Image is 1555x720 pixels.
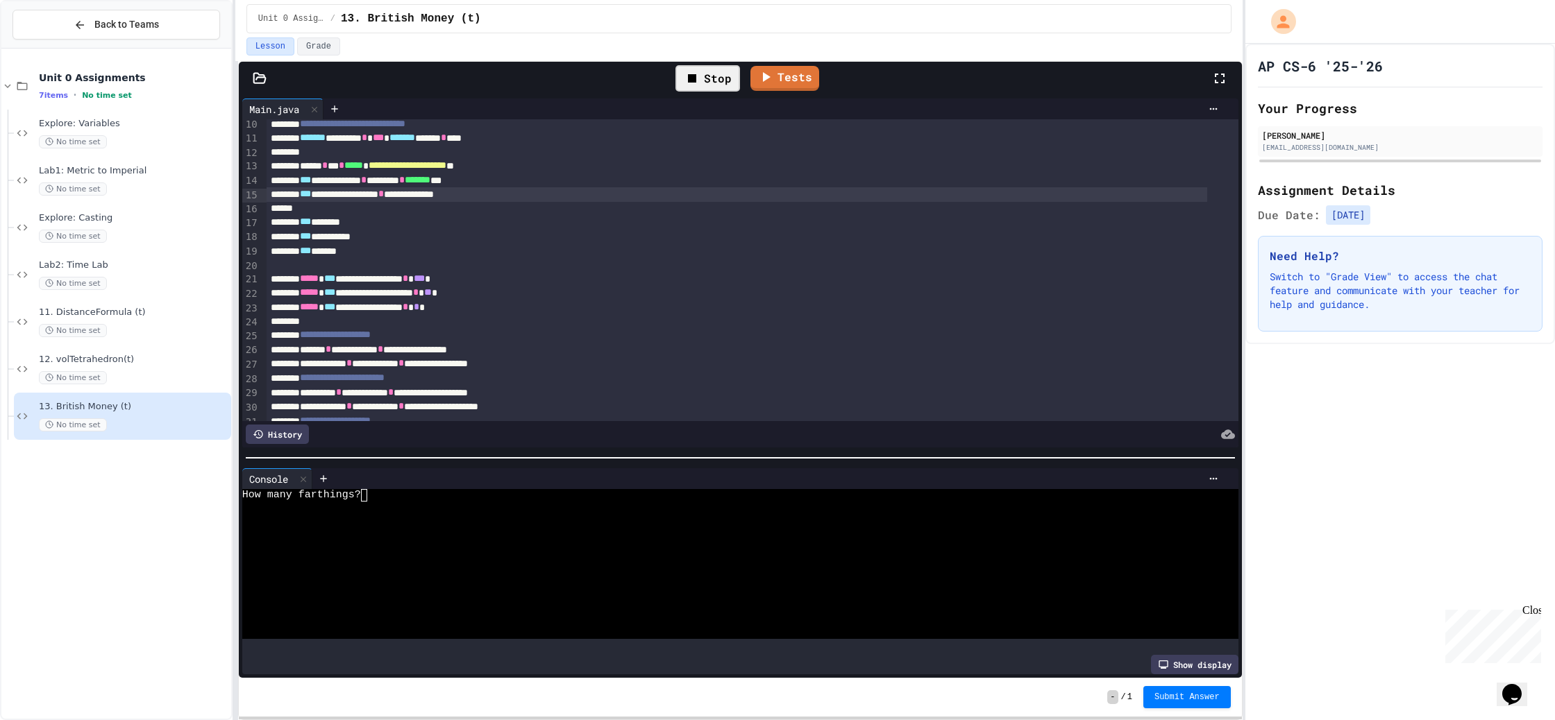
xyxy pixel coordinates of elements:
[1270,248,1531,264] h3: Need Help?
[258,13,325,24] span: Unit 0 Assignments
[1258,56,1383,76] h1: AP CS-6 '25-'26
[39,91,68,100] span: 7 items
[39,324,107,337] span: No time set
[39,307,228,318] span: 11. DistanceFormula (t)
[39,71,228,84] span: Unit 0 Assignments
[1256,6,1300,37] div: My Account
[6,6,96,88] div: Chat with us now!Close
[242,230,260,245] div: 18
[1270,270,1531,311] p: Switch to "Grade View" to access the chat feature and communicate with your teacher for help and ...
[39,165,228,177] span: Lab1: Metric to Imperial
[1154,692,1220,703] span: Submit Answer
[39,418,107,431] span: No time set
[246,37,294,55] button: Lesson
[39,259,228,271] span: Lab2: Time Lab
[1143,686,1231,708] button: Submit Answer
[242,174,260,189] div: 14
[242,102,306,117] div: Main.java
[242,401,260,415] div: 30
[39,212,228,224] span: Explore: Casting
[1127,692,1132,703] span: 1
[39,182,107,196] span: No time set
[39,135,107,148] span: No time set
[1151,655,1238,674] div: Show display
[242,372,260,387] div: 28
[1262,142,1538,153] div: [EMAIL_ADDRESS][DOMAIN_NAME]
[242,358,260,372] div: 27
[330,13,335,24] span: /
[242,302,260,316] div: 23
[242,189,260,203] div: 15
[39,230,107,243] span: No time set
[242,415,260,430] div: 31
[242,203,260,216] div: 16
[242,216,260,231] div: 17
[242,468,312,489] div: Console
[242,329,260,344] div: 25
[246,425,309,444] div: History
[1326,205,1370,225] span: [DATE]
[1258,98,1543,118] h2: Your Progress
[1121,692,1126,703] span: /
[39,371,107,384] span: No time set
[74,89,76,101] span: •
[39,277,107,290] span: No time set
[242,98,323,119] div: Main.java
[1497,665,1541,706] iframe: chat widget
[242,386,260,401] div: 29
[242,343,260,358] div: 26
[1262,129,1538,142] div: [PERSON_NAME]
[1107,690,1118,704] span: -
[1258,180,1543,200] h2: Assignment Details
[242,259,260,273] div: 20
[675,65,740,92] div: Stop
[242,489,361,502] span: How many farthings?
[242,287,260,302] div: 22
[94,17,159,32] span: Back to Teams
[39,118,228,130] span: Explore: Variables
[39,354,228,366] span: 12. volTetrahedron(t)
[39,401,228,413] span: 13. British Money (t)
[1440,604,1541,663] iframe: chat widget
[242,245,260,259] div: 19
[1258,207,1320,223] span: Due Date:
[12,10,220,40] button: Back to Teams
[242,132,260,146] div: 11
[242,316,260,329] div: 24
[242,273,260,287] div: 21
[242,160,260,174] div: 13
[242,146,260,160] div: 12
[297,37,340,55] button: Grade
[242,472,295,486] div: Console
[750,66,819,91] a: Tests
[341,10,481,27] span: 13. British Money (t)
[242,118,260,132] div: 10
[82,91,132,100] span: No time set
